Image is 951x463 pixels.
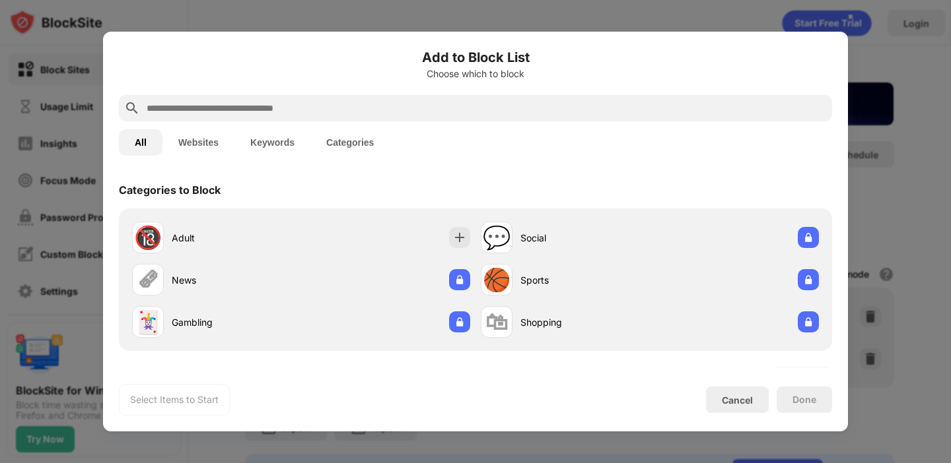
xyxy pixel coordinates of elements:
[172,231,301,245] div: Adult
[162,129,234,156] button: Websites
[792,394,816,405] div: Done
[119,129,162,156] button: All
[234,129,310,156] button: Keywords
[483,224,511,251] div: 💬
[124,100,140,116] img: search.svg
[520,315,650,329] div: Shopping
[172,273,301,287] div: News
[722,394,753,406] div: Cancel
[134,309,162,336] div: 🃏
[485,309,508,336] div: 🛍
[483,266,511,293] div: 🏀
[134,224,162,251] div: 🔞
[130,393,219,406] div: Select Items to Start
[119,47,832,67] h6: Add to Block List
[172,315,301,329] div: Gambling
[137,266,159,293] div: 🗞
[310,129,390,156] button: Categories
[520,231,650,245] div: Social
[520,273,650,287] div: Sports
[119,69,832,79] div: Choose which to block
[119,183,221,197] div: Categories to Block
